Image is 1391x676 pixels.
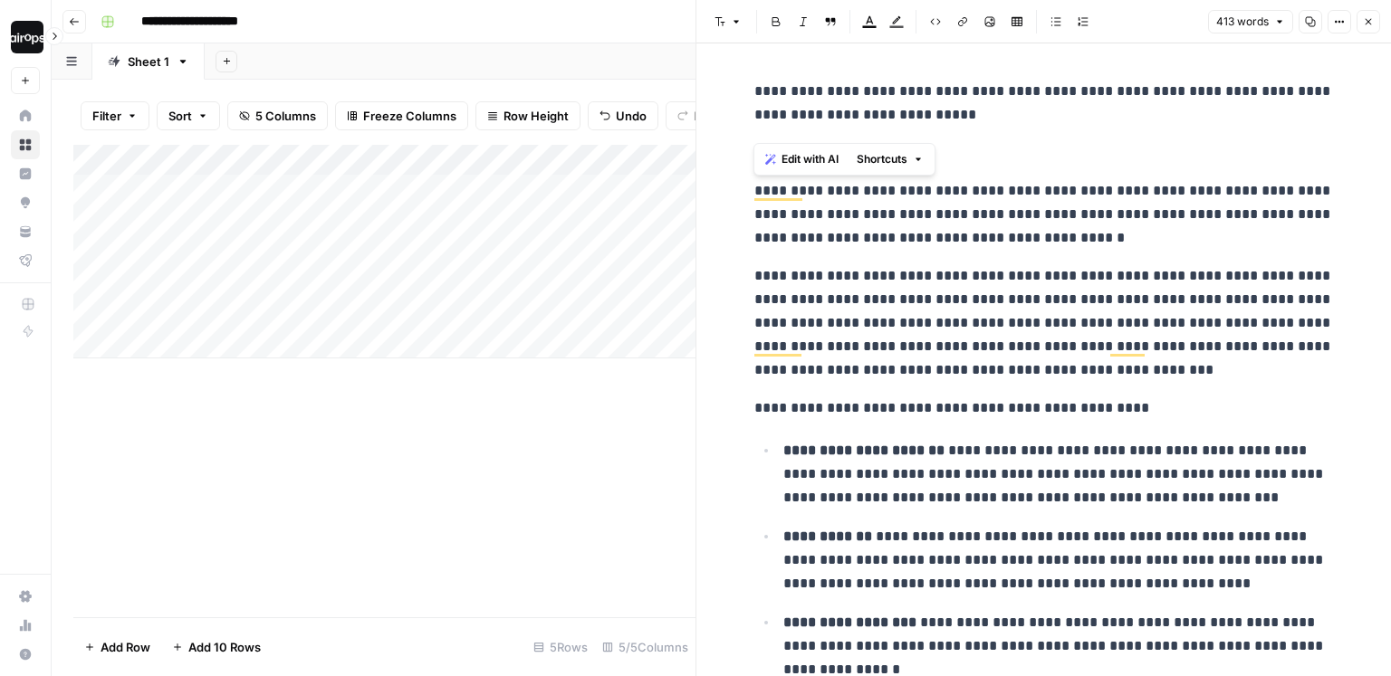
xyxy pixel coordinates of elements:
span: 5 Columns [255,107,316,125]
span: Sort [168,107,192,125]
button: Redo [666,101,734,130]
span: 413 words [1216,14,1269,30]
button: 413 words [1208,10,1293,33]
button: 5 Columns [227,101,328,130]
button: Workspace: Dille-Sandbox [11,14,40,60]
button: Shortcuts [849,148,931,171]
a: Browse [11,130,40,159]
a: Your Data [11,217,40,246]
button: Edit with AI [758,148,846,171]
img: Dille-Sandbox Logo [11,21,43,53]
span: Freeze Columns [363,107,456,125]
span: Filter [92,107,121,125]
span: Add Row [101,638,150,656]
span: Row Height [504,107,569,125]
a: Home [11,101,40,130]
button: Filter [81,101,149,130]
div: Sheet 1 [128,52,169,71]
span: Shortcuts [857,151,907,167]
a: Settings [11,582,40,611]
span: Undo [616,107,647,125]
div: 5/5 Columns [595,633,695,662]
div: 5 Rows [526,633,595,662]
button: Help + Support [11,640,40,669]
button: Sort [157,101,220,130]
button: Freeze Columns [335,101,468,130]
button: Undo [588,101,658,130]
button: Add 10 Rows [161,633,272,662]
a: Opportunities [11,188,40,217]
button: Row Height [475,101,580,130]
button: Add Row [73,633,161,662]
a: Usage [11,611,40,640]
a: Sheet 1 [92,43,205,80]
a: Insights [11,159,40,188]
a: Flightpath [11,246,40,275]
span: Edit with AI [782,151,839,167]
span: Add 10 Rows [188,638,261,656]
